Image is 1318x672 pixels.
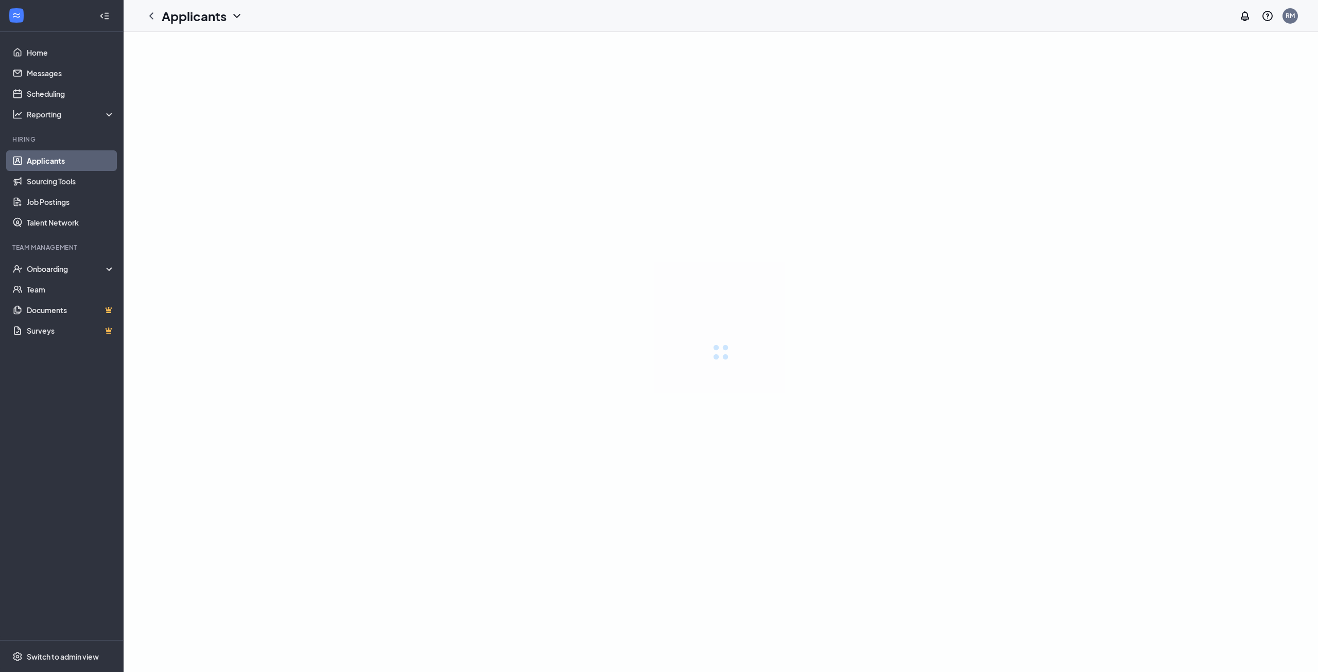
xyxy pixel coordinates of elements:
[12,264,23,274] svg: UserCheck
[11,10,22,21] svg: WorkstreamLogo
[27,279,115,300] a: Team
[27,300,115,320] a: DocumentsCrown
[27,651,99,662] div: Switch to admin view
[27,192,115,212] a: Job Postings
[145,10,158,22] svg: ChevronLeft
[27,264,115,274] div: Onboarding
[1239,10,1251,22] svg: Notifications
[231,10,243,22] svg: ChevronDown
[27,212,115,233] a: Talent Network
[27,63,115,83] a: Messages
[12,109,23,119] svg: Analysis
[1286,11,1295,20] div: RM
[27,42,115,63] a: Home
[27,83,115,104] a: Scheduling
[12,243,113,252] div: Team Management
[27,150,115,171] a: Applicants
[12,135,113,144] div: Hiring
[1261,10,1274,22] svg: QuestionInfo
[27,320,115,341] a: SurveysCrown
[27,171,115,192] a: Sourcing Tools
[162,7,227,25] h1: Applicants
[99,11,110,21] svg: Collapse
[27,109,115,119] div: Reporting
[12,651,23,662] svg: Settings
